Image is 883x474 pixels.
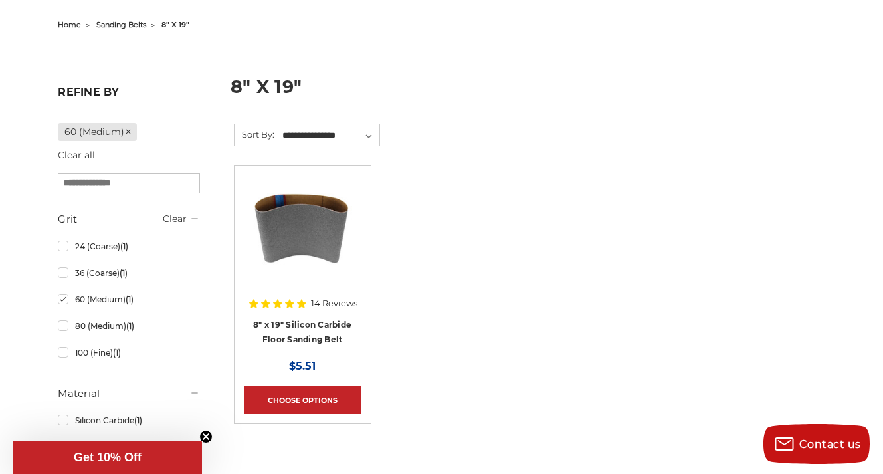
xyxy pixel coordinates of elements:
[13,441,202,474] div: Get 10% OffClose teaser
[161,20,189,29] span: 8" x 19"
[58,123,137,141] a: 60 (Medium)
[58,409,200,432] a: Silicon Carbide
[58,386,200,402] h5: Material
[96,20,146,29] a: sanding belts
[58,235,200,258] a: 24 (Coarse)
[74,451,142,464] span: Get 10% Off
[253,320,351,345] a: 8" x 19" Silicon Carbide Floor Sanding Belt
[799,438,861,451] span: Contact us
[58,86,200,106] h5: Refine by
[126,321,134,331] span: (1)
[58,149,95,161] a: Clear all
[58,314,200,338] a: 80 (Medium)
[249,175,355,281] img: 7-7-8" x 29-1-2 " Silicon Carbide belt for aggressive sanding on concrete and hardwood floors as ...
[134,415,142,425] span: (1)
[163,213,187,225] a: Clear
[58,288,200,311] a: 60 (Medium)
[120,268,128,278] span: (1)
[235,124,274,144] label: Sort By:
[120,241,128,251] span: (1)
[199,430,213,443] button: Close teaser
[231,78,825,106] h1: 8" x 19"
[58,211,200,227] h5: Grit
[58,341,200,364] a: 100 (Fine)
[113,348,121,358] span: (1)
[244,175,361,293] a: 7-7-8" x 29-1-2 " Silicon Carbide belt for aggressive sanding on concrete and hardwood floors as ...
[311,299,357,308] span: 14 Reviews
[58,20,81,29] a: home
[763,424,870,464] button: Contact us
[58,261,200,285] a: 36 (Coarse)
[289,360,316,372] span: $5.51
[126,295,134,304] span: (1)
[280,126,379,146] select: Sort By:
[244,386,361,414] a: Choose Options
